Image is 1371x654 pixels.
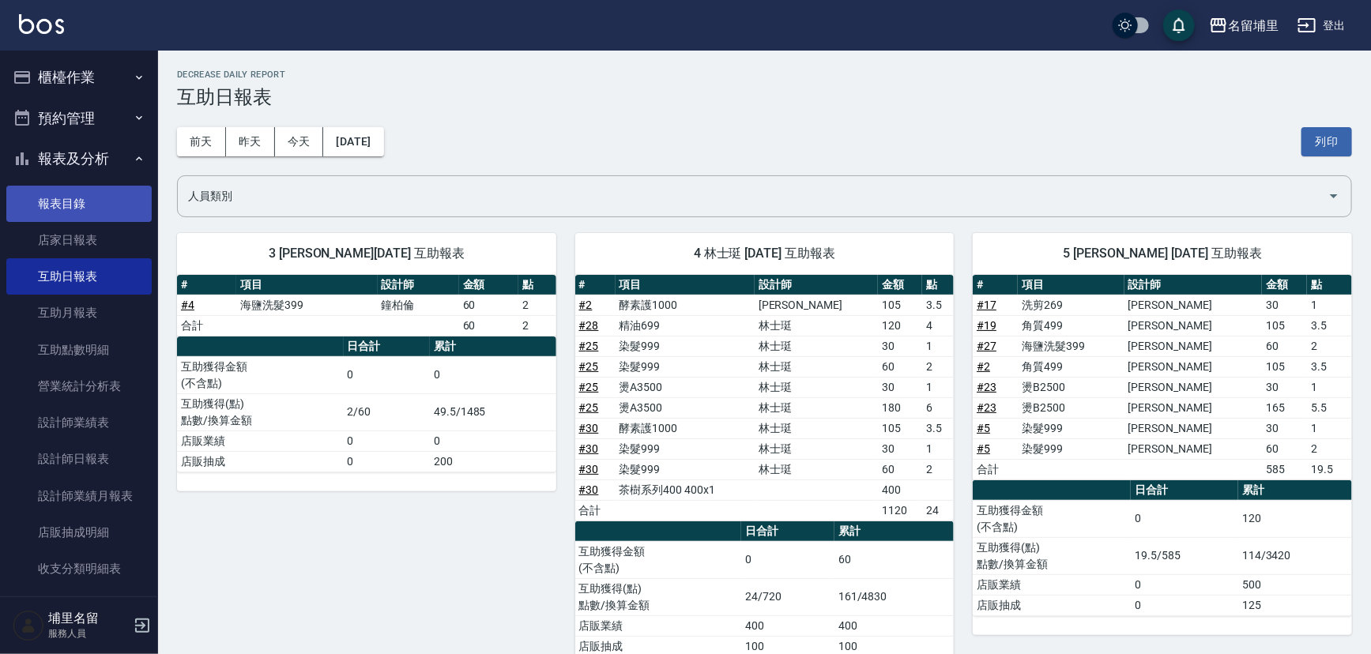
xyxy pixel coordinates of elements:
[1238,595,1352,615] td: 125
[177,336,556,472] table: a dense table
[430,336,556,357] th: 累計
[579,360,599,373] a: #25
[973,459,1018,479] td: 合計
[459,275,518,295] th: 金額
[1131,537,1238,574] td: 19.5/585
[6,593,152,634] button: 客戶管理
[1291,11,1352,40] button: 登出
[579,442,599,455] a: #30
[878,275,922,295] th: 金額
[878,397,922,418] td: 180
[579,422,599,434] a: #30
[1307,336,1352,356] td: 2
[177,86,1352,108] h3: 互助日報表
[616,336,755,356] td: 染髮999
[1124,438,1263,459] td: [PERSON_NAME]
[177,356,344,393] td: 互助獲得金額 (不含點)
[579,483,599,496] a: #30
[1307,397,1352,418] td: 5.5
[1131,500,1238,537] td: 0
[878,479,922,500] td: 400
[616,275,755,295] th: 項目
[973,275,1018,295] th: #
[579,299,593,311] a: #2
[1262,397,1307,418] td: 165
[575,578,742,615] td: 互助獲得(點) 點數/換算金額
[834,541,954,578] td: 60
[1307,377,1352,397] td: 1
[378,295,459,315] td: 鐘柏倫
[973,500,1131,537] td: 互助獲得金額 (不含點)
[1018,418,1124,438] td: 染髮999
[616,315,755,336] td: 精油699
[1124,418,1263,438] td: [PERSON_NAME]
[1262,459,1307,479] td: 585
[922,295,954,315] td: 3.5
[177,430,344,451] td: 店販業績
[6,478,152,514] a: 設計師業績月報表
[459,315,518,336] td: 60
[616,459,755,479] td: 染髮999
[6,441,152,477] a: 設計師日報表
[755,275,878,295] th: 設計師
[430,356,556,393] td: 0
[1262,315,1307,336] td: 105
[616,377,755,397] td: 燙A3500
[616,418,755,438] td: 酵素護1000
[755,459,878,479] td: 林士珽
[922,459,954,479] td: 2
[1262,377,1307,397] td: 30
[1203,9,1285,42] button: 名留埔里
[616,479,755,500] td: 茶樹系列400 400x1
[616,397,755,418] td: 燙A3500
[1018,315,1124,336] td: 角質499
[1124,356,1263,377] td: [PERSON_NAME]
[834,521,954,542] th: 累計
[878,418,922,438] td: 105
[579,340,599,352] a: #25
[1307,459,1352,479] td: 19.5
[323,127,383,156] button: [DATE]
[6,295,152,331] a: 互助月報表
[973,537,1131,574] td: 互助獲得(點) 點數/換算金額
[1321,183,1347,209] button: Open
[977,360,990,373] a: #2
[973,275,1352,480] table: a dense table
[992,246,1333,261] span: 5 [PERSON_NAME] [DATE] 互助報表
[226,127,275,156] button: 昨天
[922,275,954,295] th: 點
[755,397,878,418] td: 林士珽
[616,356,755,377] td: 染髮999
[184,182,1321,210] input: 人員名稱
[1124,275,1263,295] th: 設計師
[575,615,742,636] td: 店販業績
[741,541,834,578] td: 0
[579,381,599,393] a: #25
[977,299,996,311] a: #17
[6,98,152,139] button: 預約管理
[1124,315,1263,336] td: [PERSON_NAME]
[977,401,996,414] a: #23
[1228,16,1279,36] div: 名留埔里
[518,295,556,315] td: 2
[344,430,431,451] td: 0
[594,246,936,261] span: 4 林士珽 [DATE] 互助報表
[755,377,878,397] td: 林士珽
[973,595,1131,615] td: 店販抽成
[755,295,878,315] td: [PERSON_NAME]
[177,127,226,156] button: 前天
[1262,275,1307,295] th: 金額
[344,356,431,393] td: 0
[834,578,954,615] td: 161/4830
[878,356,922,377] td: 60
[236,295,377,315] td: 海鹽洗髮399
[6,258,152,295] a: 互助日報表
[575,500,616,521] td: 合計
[616,438,755,459] td: 染髮999
[1018,336,1124,356] td: 海鹽洗髮399
[459,295,518,315] td: 60
[922,356,954,377] td: 2
[575,275,616,295] th: #
[922,418,954,438] td: 3.5
[575,275,955,521] table: a dense table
